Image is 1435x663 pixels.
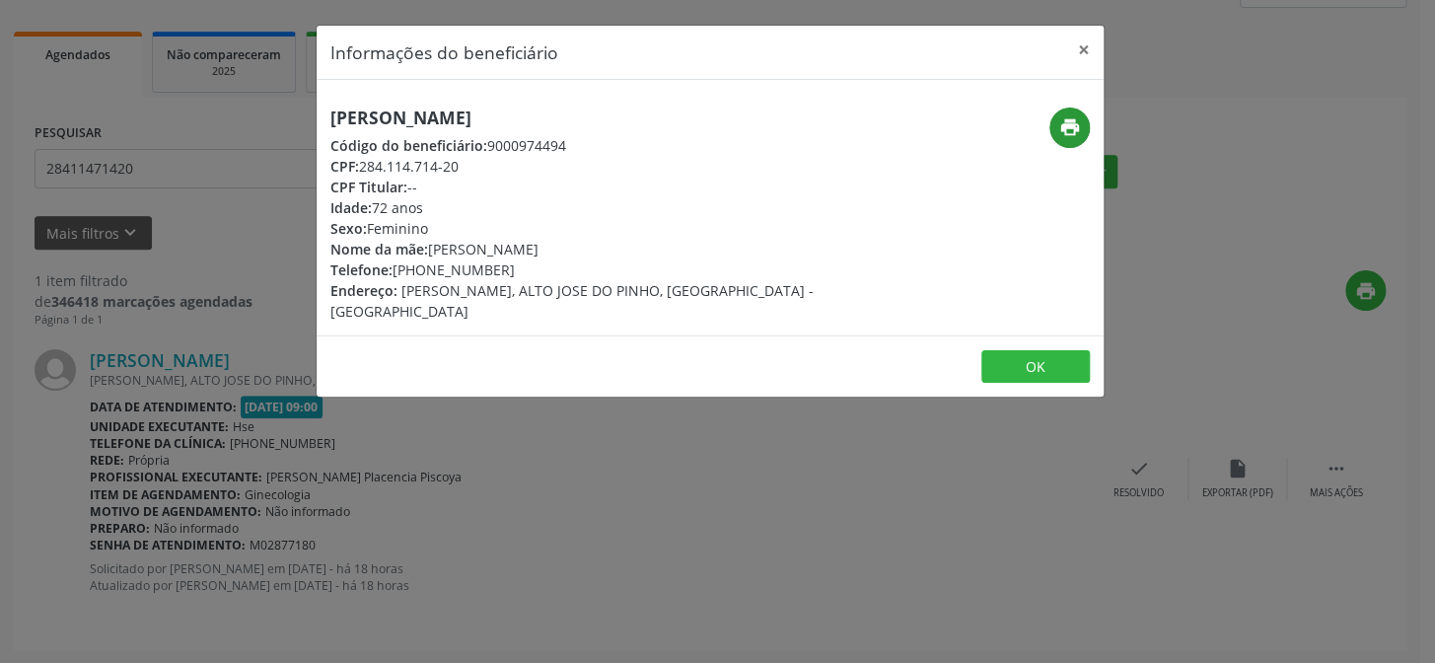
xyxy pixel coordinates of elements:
[330,108,827,128] h5: [PERSON_NAME]
[1059,116,1081,138] i: print
[330,39,558,65] h5: Informações do beneficiário
[330,239,827,259] div: [PERSON_NAME]
[981,350,1090,384] button: OK
[330,156,827,177] div: 284.114.714-20
[330,177,827,197] div: --
[330,135,827,156] div: 9000974494
[330,218,827,239] div: Feminino
[330,240,428,258] span: Nome da mãe:
[330,157,359,176] span: CPF:
[1064,26,1104,74] button: Close
[330,178,407,196] span: CPF Titular:
[330,197,827,218] div: 72 anos
[330,259,827,280] div: [PHONE_NUMBER]
[330,281,397,300] span: Endereço:
[330,260,393,279] span: Telefone:
[330,136,487,155] span: Código do beneficiário:
[1049,108,1090,148] button: print
[330,281,814,321] span: [PERSON_NAME], ALTO JOSE DO PINHO, [GEOGRAPHIC_DATA] - [GEOGRAPHIC_DATA]
[330,198,372,217] span: Idade:
[330,219,367,238] span: Sexo:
